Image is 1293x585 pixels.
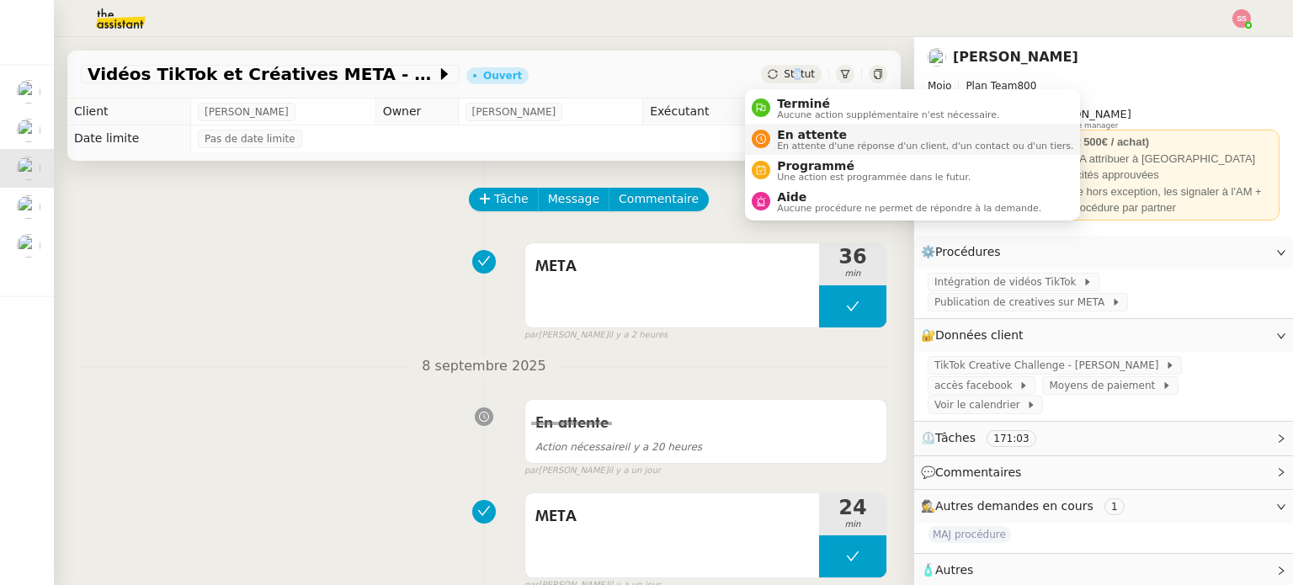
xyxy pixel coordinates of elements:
span: par [524,464,539,478]
span: 8 septembre 2025 [408,355,559,378]
span: META [535,504,809,529]
span: Aucune action supplémentaire n'est nécessaire. [777,110,999,120]
span: Une action est programmée dans le futur. [777,173,971,182]
span: ⚙️ [921,242,1008,262]
span: min [819,518,886,532]
td: Owner [375,98,458,125]
span: Procédures [935,245,1001,258]
span: Vidéos TikTok et Créatives META - septembre 2025 [88,66,436,82]
img: users%2FW4OQjB9BRtYK2an7yusO0WsYLsD3%2Favatar%2F28027066-518b-424c-8476-65f2e549ac29 [17,234,40,258]
span: Programmé [777,159,971,173]
div: 🕵️Autres demandes en cours 1 [914,490,1293,523]
small: [PERSON_NAME] [524,328,668,343]
div: Gérer les publicités approuvées [934,167,1273,183]
img: svg [1232,9,1251,28]
app-user-label: Knowledge manager [1040,108,1131,130]
button: Tâche [469,188,539,211]
td: Client [67,98,190,125]
span: il y a 2 heures [609,328,668,343]
button: Commentaire [609,188,709,211]
span: TikTok Creative Challenge - [PERSON_NAME] [934,357,1165,374]
span: il y a un jour [609,464,661,478]
span: Autres [935,563,973,577]
span: Commentaires [935,465,1021,479]
span: min [819,267,886,281]
a: [PERSON_NAME] [953,49,1078,65]
span: Statut [784,68,815,80]
span: Données client [935,328,1024,342]
span: 800 [1017,80,1036,92]
span: [PERSON_NAME] [205,104,289,120]
span: Tâche [494,189,529,209]
small: [PERSON_NAME] [524,464,661,478]
span: Tâches [935,431,976,444]
span: MAJ procédure [928,526,1011,543]
img: users%2FCk7ZD5ubFNWivK6gJdIkoi2SB5d2%2Favatar%2F3f84dbb7-4157-4842-a987-fca65a8b7a9a [17,157,40,180]
span: 24 [819,497,886,518]
img: users%2FCk7ZD5ubFNWivK6gJdIkoi2SB5d2%2Favatar%2F3f84dbb7-4157-4842-a987-fca65a8b7a9a [928,48,946,66]
span: Autres demandes en cours [935,499,1093,513]
span: Moyens de paiement [1049,377,1161,394]
span: 💬 [921,465,1029,479]
span: Pas de date limite [205,130,295,147]
span: par [524,328,539,343]
td: Date limite [67,125,190,152]
span: En attente d'une réponse d'un client, d'un contact ou d'un tiers. [777,141,1073,151]
span: Plan Team [966,80,1017,92]
img: users%2FW4OQjB9BRtYK2an7yusO0WsYLsD3%2Favatar%2F28027066-518b-424c-8476-65f2e549ac29 [17,195,40,219]
span: Intégration de vidéos TikTok [934,274,1083,290]
span: META [535,254,809,279]
span: Message [548,189,599,209]
button: Message [538,188,609,211]
span: [PERSON_NAME] [1040,108,1131,120]
span: 🧴 [921,563,973,577]
div: ⏲️Tâches 171:03 [914,422,1293,455]
span: 36 [819,247,886,267]
div: 💬Commentaires [914,456,1293,489]
span: Mojo [928,80,951,92]
span: il y a 20 heures [535,441,702,453]
span: ⏲️ [921,431,1050,444]
span: 🕵️ [921,499,1131,513]
span: Aide [777,190,1041,204]
nz-tag: 171:03 [987,430,1035,447]
span: [PERSON_NAME] [472,104,556,120]
div: Ouvert [483,71,522,81]
span: En attente [535,416,609,431]
span: Action nécessaire [535,441,625,453]
div: 🔐Données client [914,319,1293,352]
div: ⚙️Procédures [914,236,1293,269]
span: Commentaire [619,189,699,209]
span: Terminé [777,97,999,110]
nz-tag: 1 [1104,498,1125,515]
div: trimestrielle hors exception, les signaler à l'AM + enregistrer le call et rédiger procédure par ... [934,183,1273,216]
span: En attente [777,128,1073,141]
span: Aucune procédure ne permet de répondre à la demande. [777,204,1041,213]
img: users%2FW4OQjB9BRtYK2an7yusO0WsYLsD3%2Favatar%2F28027066-518b-424c-8476-65f2e549ac29 [17,80,40,104]
div: A attribuer à [GEOGRAPHIC_DATA] [934,151,1273,168]
td: Exécutant [643,98,758,125]
span: 🔐 [921,326,1030,345]
span: Voir le calendrier [934,396,1026,413]
span: Publication de creatives sur META [934,294,1111,311]
img: users%2FW4OQjB9BRtYK2an7yusO0WsYLsD3%2Favatar%2F28027066-518b-424c-8476-65f2e549ac29 [17,119,40,142]
span: accès facebook [934,377,1019,394]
